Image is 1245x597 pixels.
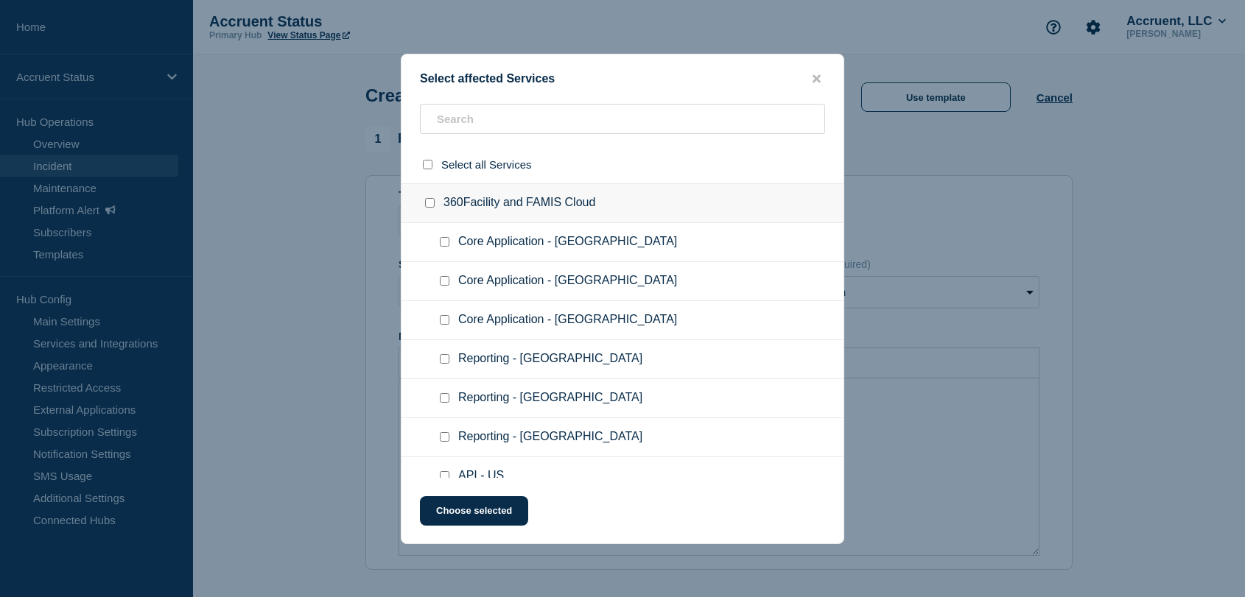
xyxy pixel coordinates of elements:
div: Select affected Services [401,72,844,86]
input: Core Application - Singapore checkbox [440,315,449,325]
span: Reporting - [GEOGRAPHIC_DATA] [458,352,642,367]
div: 360Facility and FAMIS Cloud [401,183,844,223]
span: Core Application - [GEOGRAPHIC_DATA] [458,274,677,289]
span: Core Application - [GEOGRAPHIC_DATA] [458,313,677,328]
input: Reporting - Singapore checkbox [440,432,449,442]
span: Reporting - [GEOGRAPHIC_DATA] [458,391,642,406]
input: Core Application - Canada checkbox [440,276,449,286]
input: Core Application - US checkbox [440,237,449,247]
input: select all checkbox [423,160,432,169]
span: Reporting - [GEOGRAPHIC_DATA] [458,430,642,445]
input: Reporting - Canada checkbox [440,393,449,403]
input: Reporting - US checkbox [440,354,449,364]
span: Core Application - [GEOGRAPHIC_DATA] [458,235,677,250]
span: Select all Services [441,158,532,171]
span: API - US [458,469,504,484]
input: 360Facility and FAMIS Cloud checkbox [425,198,435,208]
button: close button [808,72,825,86]
button: Choose selected [420,496,528,526]
input: API - US checkbox [440,471,449,481]
input: Search [420,104,825,134]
